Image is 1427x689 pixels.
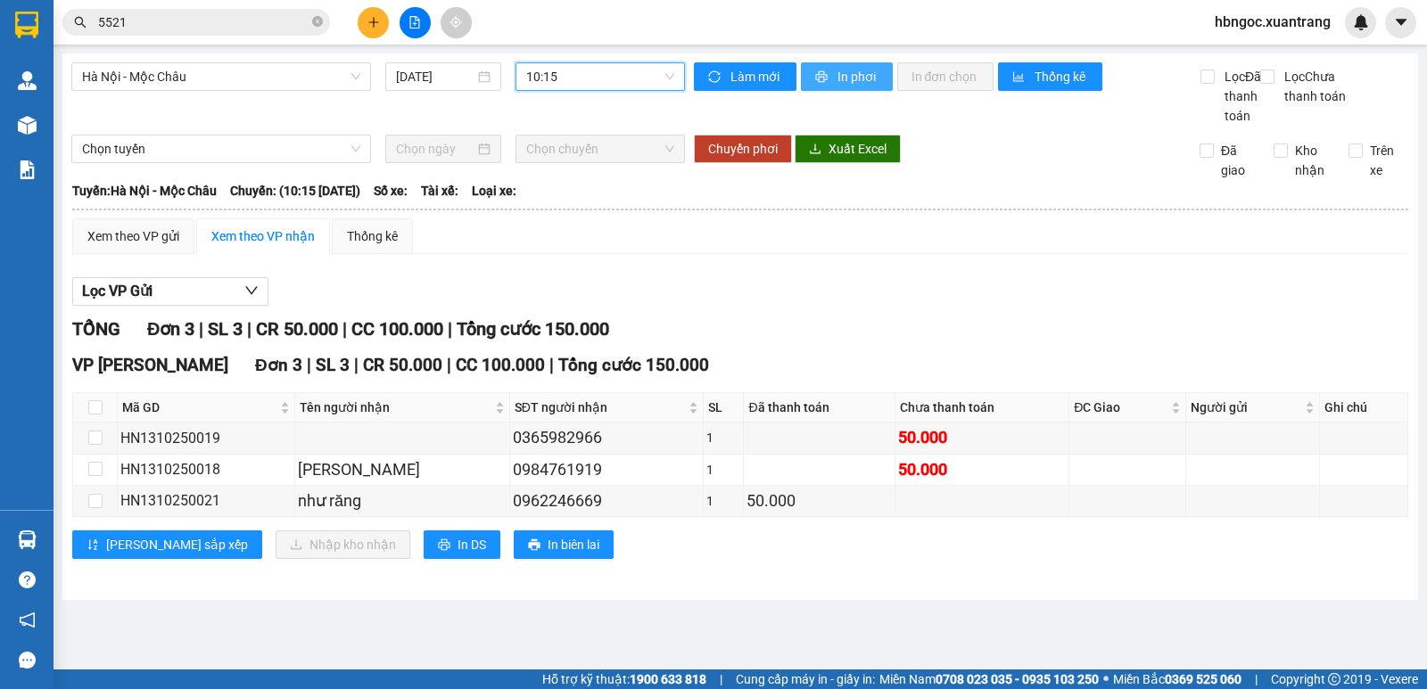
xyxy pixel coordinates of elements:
[526,63,673,90] span: 10:15
[72,530,262,559] button: sort-ascending[PERSON_NAME] sắp xếp
[1328,673,1340,685] span: copyright
[1277,67,1349,106] span: Lọc Chưa thanh toán
[98,12,309,32] input: Tìm tên, số ĐT hoặc mã đơn
[82,280,153,302] span: Lọc VP Gửi
[87,538,99,553] span: sort-ascending
[895,393,1070,422] th: Chưa thanh toán
[746,488,891,513] div: 50.000
[548,535,599,554] span: In biên lai
[256,318,338,340] span: CR 50.000
[298,457,507,482] div: [PERSON_NAME]
[706,460,740,480] div: 1
[510,486,705,517] td: 0962246669
[1200,11,1345,33] span: hbngoc.xuantrang
[528,538,540,553] span: printer
[72,355,228,375] span: VP [PERSON_NAME]
[1035,67,1088,86] span: Thống kê
[809,143,821,157] span: download
[450,16,462,29] span: aim
[421,181,458,201] span: Tài xế:
[244,283,259,298] span: down
[15,12,38,38] img: logo-vxr
[515,398,686,417] span: SĐT người nhận
[472,181,516,201] span: Loại xe:
[510,422,705,454] td: 0365982966
[801,62,893,91] button: printerIn phơi
[441,7,472,38] button: aim
[147,318,194,340] span: Đơn 3
[354,355,359,375] span: |
[542,669,706,689] span: Hỗ trợ kỹ thuật:
[211,226,315,246] div: Xem theo VP nhận
[898,457,1067,482] div: 50.000
[230,181,360,201] span: Chuyến: (10:15 [DATE])
[118,455,295,486] td: HN1310250018
[630,672,706,686] strong: 1900 633 818
[342,318,347,340] span: |
[456,355,545,375] span: CC 100.000
[1103,676,1109,683] span: ⚪️
[295,455,510,486] td: chung thi
[358,7,389,38] button: plus
[295,486,510,517] td: như răng
[312,16,323,27] span: close-circle
[118,486,295,517] td: HN1310250021
[706,491,740,511] div: 1
[706,428,740,447] div: 1
[208,318,243,340] span: SL 3
[120,458,292,480] div: HN1310250018
[18,71,37,90] img: warehouse-icon
[312,14,323,31] span: close-circle
[513,457,701,482] div: 0984761919
[1113,669,1241,689] span: Miền Bắc
[457,318,609,340] span: Tổng cước 150.000
[424,530,500,559] button: printerIn DS
[694,62,796,91] button: syncLàm mới
[367,16,380,29] span: plus
[1320,393,1408,422] th: Ghi chú
[18,530,37,549] img: warehouse-icon
[704,393,744,422] th: SL
[1012,70,1027,85] span: bar-chart
[396,139,475,159] input: Chọn ngày
[118,422,295,454] td: HN1310250019
[199,318,203,340] span: |
[300,398,491,417] span: Tên người nhận
[351,318,443,340] span: CC 100.000
[276,530,410,559] button: downloadNhập kho nhận
[448,318,452,340] span: |
[19,652,36,668] span: message
[396,67,475,86] input: 13/10/2025
[374,181,408,201] span: Số xe:
[514,530,614,559] button: printerIn biên lai
[879,669,1099,689] span: Miền Nam
[408,16,421,29] span: file-add
[106,535,248,554] span: [PERSON_NAME] sắp xếp
[837,67,878,86] span: In phơi
[1191,398,1301,417] span: Người gửi
[82,135,360,162] span: Chọn tuyến
[708,70,723,85] span: sync
[316,355,350,375] span: SL 3
[795,135,901,163] button: downloadXuất Excel
[82,63,360,90] span: Hà Nội - Mộc Châu
[122,398,276,417] span: Mã GD
[87,226,179,246] div: Xem theo VP gửi
[829,139,887,159] span: Xuất Excel
[1353,14,1369,30] img: icon-new-feature
[18,160,37,179] img: solution-icon
[255,355,302,375] span: Đơn 3
[363,355,442,375] span: CR 50.000
[1393,14,1409,30] span: caret-down
[19,571,36,588] span: question-circle
[1385,7,1416,38] button: caret-down
[513,425,701,450] div: 0365982966
[400,7,431,38] button: file-add
[1165,672,1241,686] strong: 0369 525 060
[897,62,994,91] button: In đơn chọn
[513,488,701,513] div: 0962246669
[458,535,486,554] span: In DS
[898,425,1067,450] div: 50.000
[730,67,782,86] span: Làm mới
[510,455,705,486] td: 0984761919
